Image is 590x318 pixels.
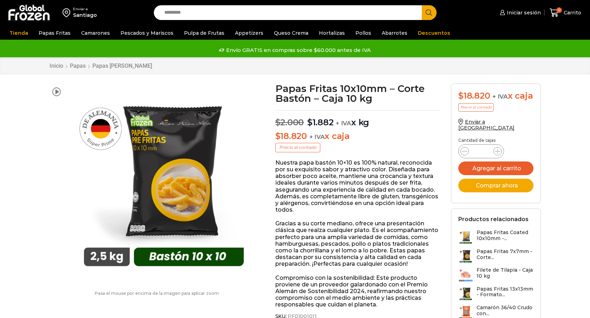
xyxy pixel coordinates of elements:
a: Pulpa de Frutas [181,26,228,40]
a: Enviar a [GEOGRAPHIC_DATA] [458,119,514,131]
h1: Papas Fritas 10x10mm – Corte Bastón – Caja 10 kg [275,84,441,103]
a: Appetizers [231,26,267,40]
bdi: 1.882 [307,117,334,127]
h3: Papas Fritas 13x13mm - Formato... [477,286,533,298]
span: 0 [556,7,562,13]
a: Descuentos [414,26,454,40]
a: Papas Fritas Coated 10x10mm -... [458,230,533,245]
p: x kg [275,110,441,128]
a: Hortalizas [315,26,348,40]
a: Abarrotes [378,26,411,40]
div: Santiago [73,12,97,19]
span: $ [275,131,281,141]
p: Cantidad de cajas [458,138,533,143]
h2: Productos relacionados [458,216,529,223]
p: Gracias a su corte mediano, ofrece una presentación clásica que realza cualquier plato. Es el aco... [275,220,441,267]
p: Precio al contado [275,143,320,152]
p: Precio al contado [458,103,494,112]
span: Carrito [562,9,581,16]
div: x caja [458,91,533,101]
a: Camarones [78,26,113,40]
span: $ [307,117,313,127]
a: 0 Carrito [548,5,583,21]
bdi: 18.820 [458,91,490,101]
span: Iniciar sesión [505,9,541,16]
h3: Papas Fritas Coated 10x10mm -... [477,230,533,241]
p: x caja [275,131,441,141]
span: + IVA [336,120,351,127]
a: Tienda [6,26,32,40]
span: $ [275,117,281,127]
button: Agregar al carrito [458,161,533,175]
span: + IVA [492,93,508,100]
nav: Breadcrumb [49,62,152,69]
a: Filete de Tilapia - Caja 10 kg [458,267,533,282]
bdi: 2.000 [275,117,304,127]
a: Queso Crema [270,26,312,40]
img: 10x10 [67,84,260,276]
a: Papas Fritas 7x7mm - Corte... [458,249,533,264]
h3: Papas Fritas 7x7mm - Corte... [477,249,533,260]
a: Papas Fritas [35,26,74,40]
h3: Camarón 36/40 Crudo con... [477,305,533,317]
a: Papas Fritas 13x13mm - Formato... [458,286,533,301]
a: Iniciar sesión [498,6,541,20]
a: Pollos [352,26,375,40]
a: Inicio [49,62,64,69]
span: $ [458,91,464,101]
p: Pasa el mouse por encima de la imagen para aplicar zoom [49,291,265,296]
button: Comprar ahora [458,179,533,192]
a: Papas [70,62,86,69]
a: Pescados y Mariscos [117,26,177,40]
button: Search button [422,5,437,20]
h3: Filete de Tilapia - Caja 10 kg [477,267,533,279]
img: address-field-icon.svg [63,7,73,19]
p: Compromiso con la sostenibilidad: Este producto proviene de un proveedor galardonado con el Premi... [275,274,441,308]
input: Product quantity [474,146,488,156]
a: Papas [PERSON_NAME] [92,62,152,69]
div: Enviar a [73,7,97,12]
p: Nuestra papa bastón 10×10 es 100% natural, reconocida por su exquisito sabor y atractivo color. D... [275,159,441,213]
bdi: 18.820 [275,131,307,141]
span: + IVA [309,133,325,140]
